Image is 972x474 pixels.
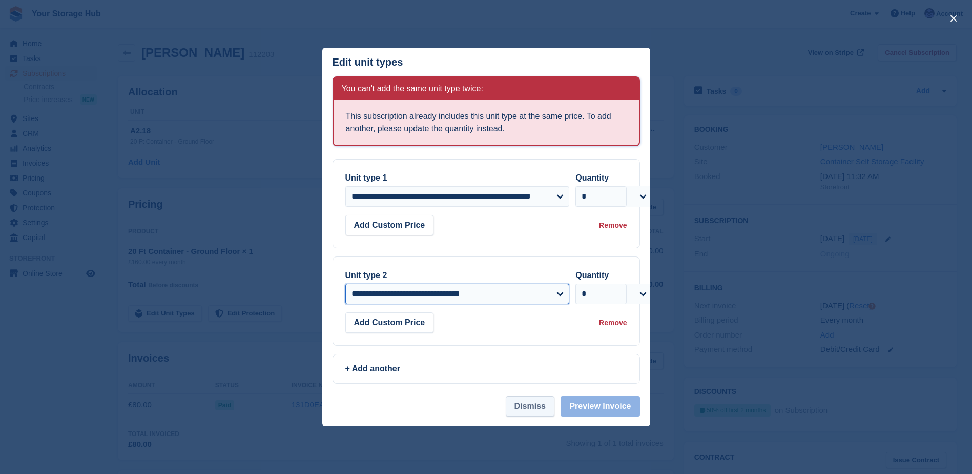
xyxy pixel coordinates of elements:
button: Dismiss [506,396,554,417]
p: Edit unit types [333,56,403,68]
a: + Add another [333,354,640,384]
label: Unit type 2 [345,271,387,280]
div: Remove [599,318,627,328]
button: Add Custom Price [345,215,434,235]
label: Quantity [575,271,609,280]
label: Unit type 1 [345,173,387,182]
label: Quantity [575,173,609,182]
div: Remove [599,220,627,231]
li: This subscription already includes this unit type at the same price. To add another, please updat... [346,110,627,135]
h2: You can't add the same unit type twice: [342,84,483,94]
button: Add Custom Price [345,312,434,333]
div: + Add another [345,363,627,375]
button: close [945,10,962,27]
button: Preview Invoice [561,396,639,417]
